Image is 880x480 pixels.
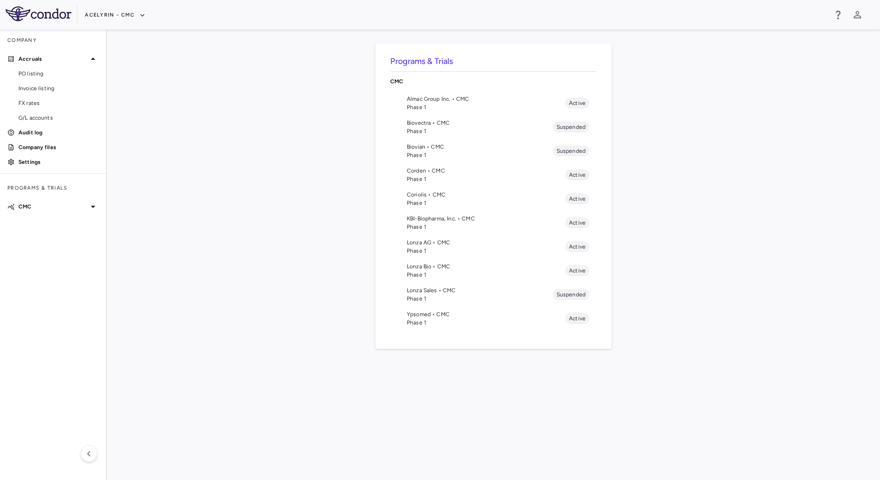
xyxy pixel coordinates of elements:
img: logo-full-BYUhSk78.svg [6,6,71,21]
span: Active [565,99,589,107]
li: Lonza Sales • CMCPhase 1Suspended [390,283,597,307]
span: Phase 1 [407,247,565,255]
span: Phase 1 [407,318,565,327]
span: Active [565,195,589,203]
li: KBI-Biopharma, Inc. • CMCPhase 1Active [390,211,597,235]
h6: Programs & Trials [390,55,597,68]
li: Biovectra • CMCPhase 1Suspended [390,115,597,139]
span: Active [565,266,589,275]
span: Phase 1 [407,175,565,183]
div: CMC [390,72,597,91]
span: Active [565,314,589,323]
p: CMC [390,77,597,86]
span: Suspended [553,123,589,131]
p: Audit log [18,128,99,137]
span: Almac Group Inc. • CMC [407,95,565,103]
p: Settings [18,158,99,166]
span: Corden • CMC [407,167,565,175]
span: Biovian • CMC [407,143,553,151]
span: Lonza AG • CMC [407,238,565,247]
span: PO listing [18,69,99,78]
span: Phase 1 [407,199,565,207]
span: KBI-Biopharma, Inc. • CMC [407,214,565,223]
li: Coriolis • CMCPhase 1Active [390,187,597,211]
span: Phase 1 [407,103,565,111]
span: Phase 1 [407,127,553,135]
li: Lonza Bio • CMCPhase 1Active [390,259,597,283]
span: Phase 1 [407,271,565,279]
span: G/L accounts [18,114,99,122]
p: Accruals [18,55,88,63]
span: Phase 1 [407,295,553,303]
span: Lonza Sales • CMC [407,286,553,295]
span: Active [565,243,589,251]
span: FX rates [18,99,99,107]
span: Biovectra • CMC [407,119,553,127]
span: Phase 1 [407,223,565,231]
button: Acelyrin - CMC [85,8,146,23]
span: Coriolis • CMC [407,191,565,199]
span: Lonza Bio • CMC [407,262,565,271]
span: Suspended [553,290,589,299]
span: Active [565,171,589,179]
li: Lonza AG • CMCPhase 1Active [390,235,597,259]
li: Almac Group Inc. • CMCPhase 1Active [390,91,597,115]
li: Corden • CMCPhase 1Active [390,163,597,187]
li: Ypsomed • CMCPhase 1Active [390,307,597,330]
p: CMC [18,202,88,211]
span: Active [565,219,589,227]
span: Invoice listing [18,84,99,93]
p: Company files [18,143,99,151]
li: Biovian • CMCPhase 1Suspended [390,139,597,163]
span: Suspended [553,147,589,155]
span: Ypsomed • CMC [407,310,565,318]
span: Phase 1 [407,151,553,159]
